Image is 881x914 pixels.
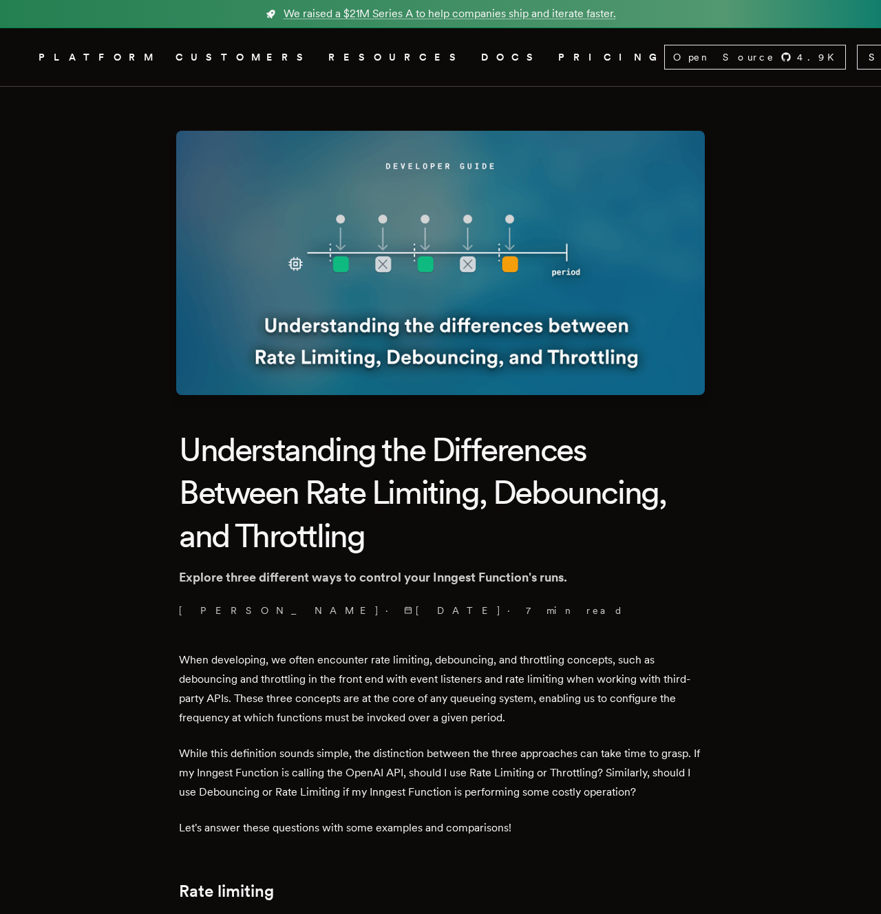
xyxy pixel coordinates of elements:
[179,818,702,838] p: Let's answer these questions with some examples and comparisons!
[179,744,702,802] p: While this definition sounds simple, the distinction between the three approaches can take time t...
[179,650,702,727] p: When developing, we often encounter rate limiting, debouncing, and throttling concepts, such as d...
[179,604,380,617] a: [PERSON_NAME]
[673,50,775,64] span: Open Source
[179,568,702,587] p: Explore three different ways to control your Inngest Function's runs.
[176,49,312,66] a: CUSTOMERS
[328,49,465,66] button: RESOURCES
[797,50,842,64] span: 4.9 K
[284,6,616,22] span: We raised a $21M Series A to help companies ship and iterate faster.
[179,428,702,557] h1: Understanding the Differences Between Rate Limiting, Debouncing, and Throttling
[39,49,159,66] button: PLATFORM
[176,131,705,395] img: Featured image for Understanding the Differences Between Rate Limiting, Debouncing, and Throttlin...
[526,604,624,617] span: 7 min read
[179,882,702,901] h2: Rate limiting
[404,604,502,617] span: [DATE]
[481,49,542,66] a: DOCS
[558,49,664,66] a: PRICING
[179,604,702,617] p: · ·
